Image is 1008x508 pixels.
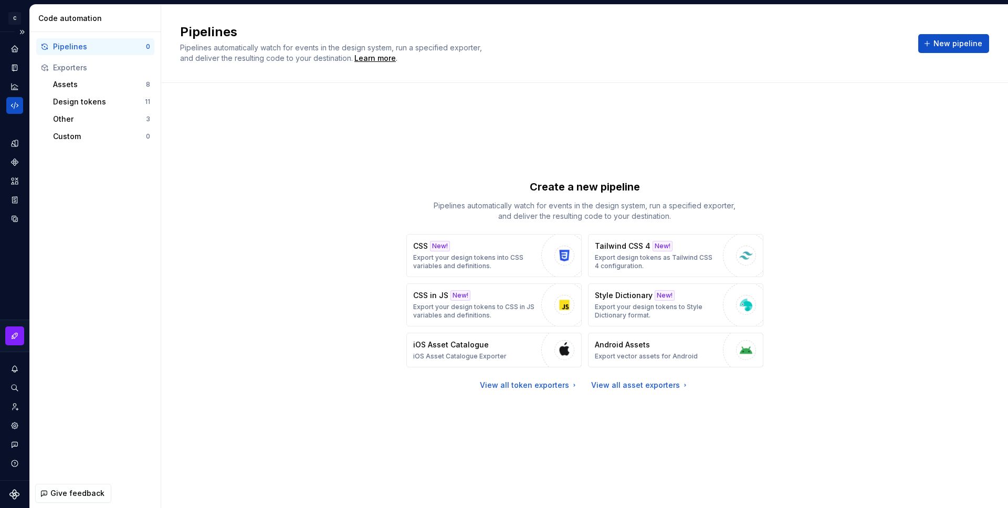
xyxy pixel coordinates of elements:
[413,290,448,301] p: CSS in JS
[595,303,718,320] p: Export your design tokens to Style Dictionary format.
[146,115,150,123] div: 3
[146,43,150,51] div: 0
[6,361,23,377] button: Notifications
[6,78,23,95] a: Analytics
[53,62,150,73] div: Exporters
[6,192,23,208] a: Storybook stories
[53,114,146,124] div: Other
[49,128,154,145] button: Custom0
[450,290,470,301] div: New!
[933,38,982,49] span: New pipeline
[6,398,23,415] a: Invite team
[413,352,507,361] p: iOS Asset Catalogue Exporter
[406,333,582,367] button: iOS Asset CatalogueiOS Asset Catalogue Exporter
[50,488,104,499] span: Give feedback
[413,253,536,270] p: Export your design tokens into CSS variables and definitions.
[430,241,450,251] div: New!
[595,340,650,350] p: Android Assets
[653,241,673,251] div: New!
[8,12,21,25] div: C
[6,436,23,453] button: Contact support
[655,290,675,301] div: New!
[588,234,763,277] button: Tailwind CSS 4New!Export design tokens as Tailwind CSS 4 configuration.
[6,97,23,114] a: Code automation
[9,489,20,500] svg: Supernova Logo
[480,380,579,390] a: View all token exporters
[180,24,906,40] h2: Pipelines
[530,179,640,194] p: Create a new pipeline
[38,13,156,24] div: Code automation
[49,76,154,93] button: Assets8
[413,241,428,251] p: CSS
[6,173,23,189] a: Assets
[146,132,150,141] div: 0
[6,417,23,434] a: Settings
[2,7,27,29] button: C
[413,303,536,320] p: Export your design tokens to CSS in JS variables and definitions.
[6,40,23,57] a: Home
[413,340,489,350] p: iOS Asset Catalogue
[53,41,146,52] div: Pipelines
[353,55,397,62] span: .
[595,253,718,270] p: Export design tokens as Tailwind CSS 4 configuration.
[591,380,689,390] a: View all asset exporters
[36,38,154,55] button: Pipelines0
[6,379,23,396] button: Search ⌘K
[588,333,763,367] button: Android AssetsExport vector assets for Android
[146,80,150,89] div: 8
[145,98,150,106] div: 11
[49,111,154,128] button: Other3
[53,79,146,90] div: Assets
[15,25,29,39] button: Expand sidebar
[595,352,698,361] p: Export vector assets for Android
[180,43,484,62] span: Pipelines automatically watch for events in the design system, run a specified exporter, and deli...
[406,283,582,326] button: CSS in JSNew!Export your design tokens to CSS in JS variables and definitions.
[354,53,396,63] a: Learn more
[53,97,145,107] div: Design tokens
[406,234,582,277] button: CSSNew!Export your design tokens into CSS variables and definitions.
[595,241,650,251] p: Tailwind CSS 4
[588,283,763,326] button: Style DictionaryNew!Export your design tokens to Style Dictionary format.
[53,131,146,142] div: Custom
[35,484,111,503] button: Give feedback
[49,93,154,110] button: Design tokens11
[918,34,989,53] button: New pipeline
[6,59,23,76] a: Documentation
[6,135,23,152] a: Design tokens
[6,154,23,171] a: Components
[595,290,653,301] p: Style Dictionary
[6,210,23,227] a: Data sources
[427,200,742,221] p: Pipelines automatically watch for events in the design system, run a specified exporter, and deli...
